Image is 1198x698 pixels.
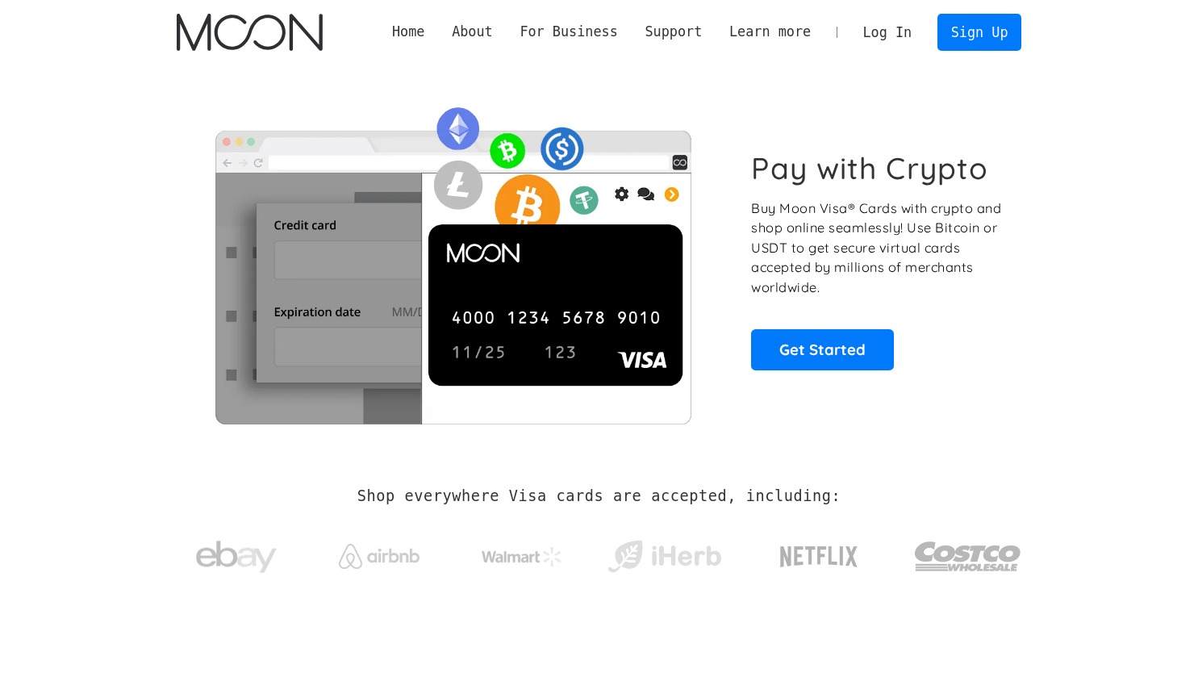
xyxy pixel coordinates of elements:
[751,199,1004,298] p: Buy Moon Visa® Cards with crypto and shop online seamlessly! Use Bitcoin or USDT to get secure vi...
[914,526,1022,587] img: Costco
[751,150,988,186] h1: Pay with Crypto
[177,516,297,591] a: ebay
[438,22,506,42] div: About
[604,536,724,578] img: iHerb
[645,22,702,42] div: Support
[196,532,277,583] img: ebay
[482,547,562,566] img: Walmart
[751,329,894,370] a: Get Started
[357,487,841,505] h2: Shop everywhere Visa cards are accepted, including:
[339,544,420,569] img: Airbnb
[747,520,891,585] a: Netflix
[319,528,439,577] a: Airbnb
[520,22,617,42] div: For Business
[604,520,724,586] a: iHerb
[452,22,493,42] div: About
[716,22,824,42] div: Learn more
[914,510,1022,595] a: Costco
[177,14,323,51] img: Moon Logo
[849,15,925,50] a: Log In
[177,14,323,51] a: home
[461,531,582,575] a: Walmart
[632,22,716,42] div: Support
[937,14,1021,50] a: Sign Up
[778,537,859,577] img: Netflix
[177,96,729,424] img: Moon Cards let you spend your crypto anywhere Visa is accepted.
[729,22,811,42] div: Learn more
[378,22,438,42] a: Home
[507,22,632,42] div: For Business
